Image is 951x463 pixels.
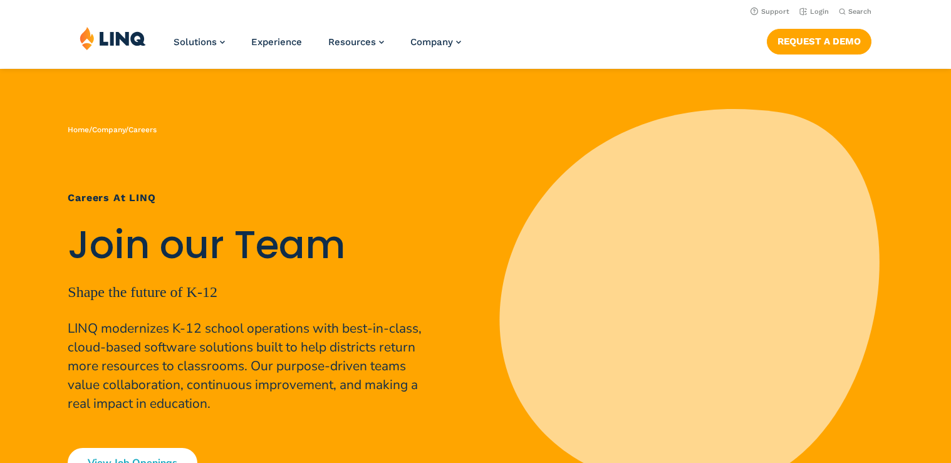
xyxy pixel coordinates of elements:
a: Home [68,125,89,134]
a: Resources [328,36,384,48]
span: Resources [328,36,376,48]
span: Company [410,36,453,48]
span: Careers [128,125,157,134]
a: Solutions [174,36,225,48]
h2: Join our Team [68,223,437,268]
a: Experience [251,36,302,48]
p: Shape the future of K-12 [68,281,437,303]
a: Request a Demo [767,29,871,54]
span: Solutions [174,36,217,48]
img: LINQ | K‑12 Software [80,26,146,50]
nav: Primary Navigation [174,26,461,68]
p: LINQ modernizes K-12 school operations with best-in-class, cloud-based software solutions built t... [68,319,437,413]
span: Search [848,8,871,16]
a: Company [410,36,461,48]
nav: Button Navigation [767,26,871,54]
h1: Careers at LINQ [68,190,437,205]
a: Support [751,8,789,16]
a: Company [92,125,125,134]
a: Login [799,8,829,16]
span: / / [68,125,157,134]
button: Open Search Bar [839,7,871,16]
